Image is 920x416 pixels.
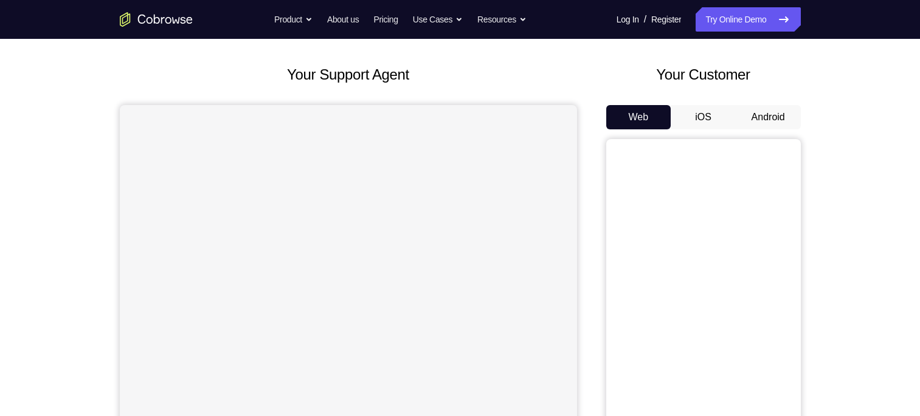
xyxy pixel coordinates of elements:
[651,7,681,32] a: Register
[120,12,193,27] a: Go to the home page
[274,7,313,32] button: Product
[671,105,736,129] button: iOS
[696,7,800,32] a: Try Online Demo
[606,64,801,86] h2: Your Customer
[644,12,646,27] span: /
[373,7,398,32] a: Pricing
[606,105,671,129] button: Web
[327,7,359,32] a: About us
[413,7,463,32] button: Use Cases
[477,7,527,32] button: Resources
[617,7,639,32] a: Log In
[736,105,801,129] button: Android
[120,64,577,86] h2: Your Support Agent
